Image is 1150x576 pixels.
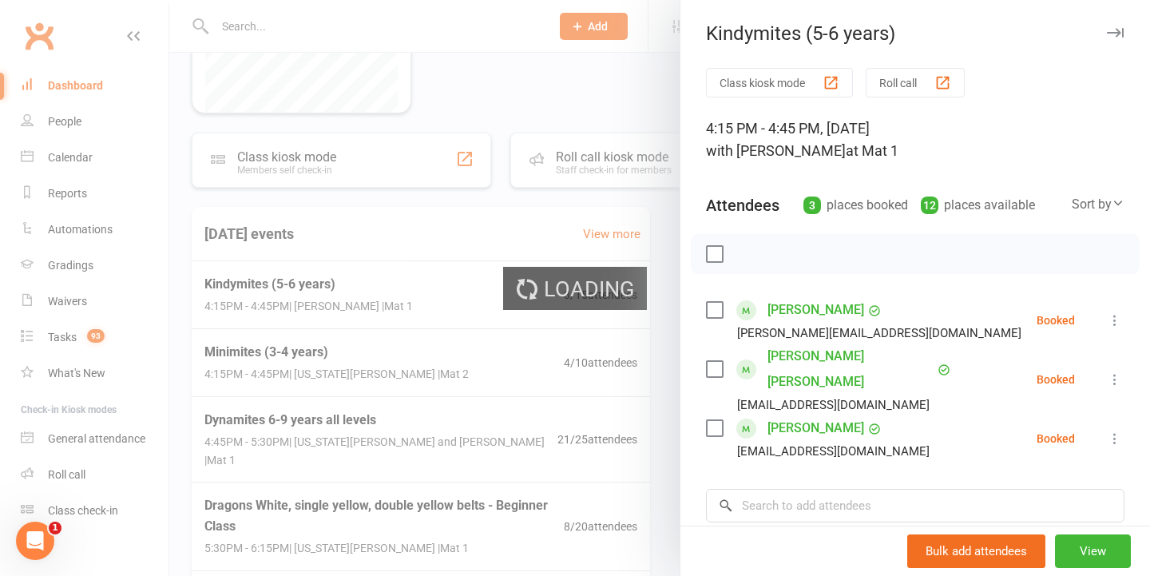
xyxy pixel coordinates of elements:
[1055,534,1131,568] button: View
[737,323,1021,344] div: [PERSON_NAME][EMAIL_ADDRESS][DOMAIN_NAME]
[706,142,846,159] span: with [PERSON_NAME]
[846,142,898,159] span: at Mat 1
[921,194,1035,216] div: places available
[803,194,908,216] div: places booked
[866,68,965,97] button: Roll call
[1037,374,1075,385] div: Booked
[803,197,821,214] div: 3
[767,415,864,441] a: [PERSON_NAME]
[706,117,1124,162] div: 4:15 PM - 4:45 PM, [DATE]
[737,441,930,462] div: [EMAIL_ADDRESS][DOMAIN_NAME]
[907,534,1045,568] button: Bulk add attendees
[1037,433,1075,444] div: Booked
[1037,315,1075,326] div: Booked
[737,395,930,415] div: [EMAIL_ADDRESS][DOMAIN_NAME]
[49,522,61,534] span: 1
[16,522,54,560] iframe: Intercom live chat
[706,194,779,216] div: Attendees
[767,344,934,395] a: [PERSON_NAME] [PERSON_NAME]
[706,489,1124,522] input: Search to add attendees
[767,297,864,323] a: [PERSON_NAME]
[1072,194,1124,215] div: Sort by
[921,197,938,214] div: 12
[706,68,853,97] button: Class kiosk mode
[680,22,1150,45] div: Kindymites (5-6 years)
